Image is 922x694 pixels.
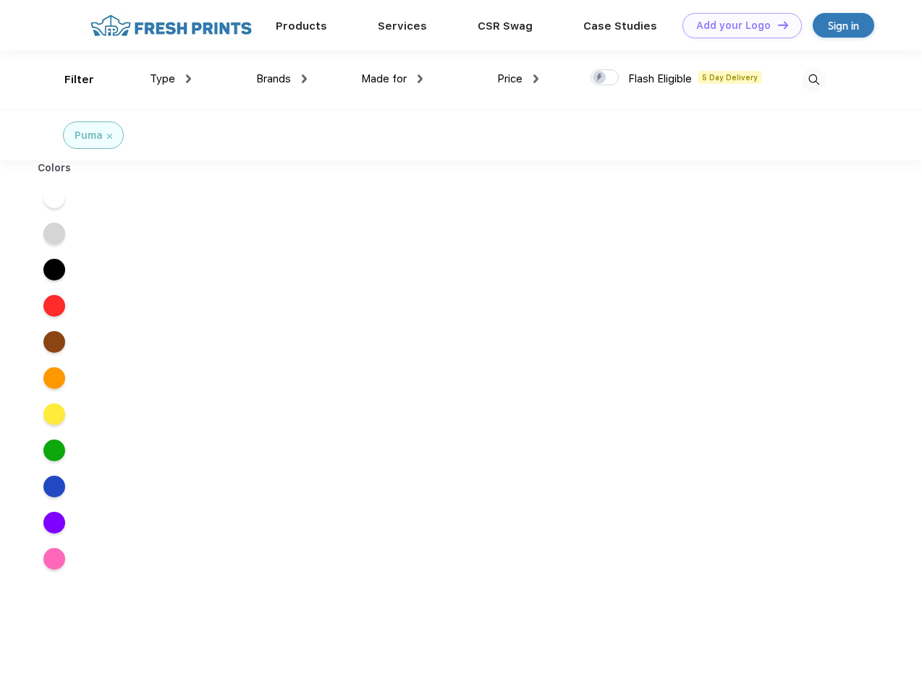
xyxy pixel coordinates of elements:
[378,20,427,33] a: Services
[361,72,407,85] span: Made for
[628,72,692,85] span: Flash Eligible
[418,74,423,83] img: dropdown.png
[698,71,762,84] span: 5 Day Delivery
[497,72,523,85] span: Price
[533,74,538,83] img: dropdown.png
[150,72,175,85] span: Type
[302,74,307,83] img: dropdown.png
[256,72,291,85] span: Brands
[478,20,533,33] a: CSR Swag
[27,160,83,176] div: Colors
[107,134,112,139] img: filter_cancel.svg
[778,21,788,29] img: DT
[813,13,874,38] a: Sign in
[828,17,859,34] div: Sign in
[64,72,94,88] div: Filter
[75,128,103,143] div: Puma
[186,74,191,83] img: dropdown.png
[276,20,327,33] a: Products
[802,68,826,92] img: desktop_search.svg
[696,20,771,32] div: Add your Logo
[86,13,256,38] img: fo%20logo%202.webp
